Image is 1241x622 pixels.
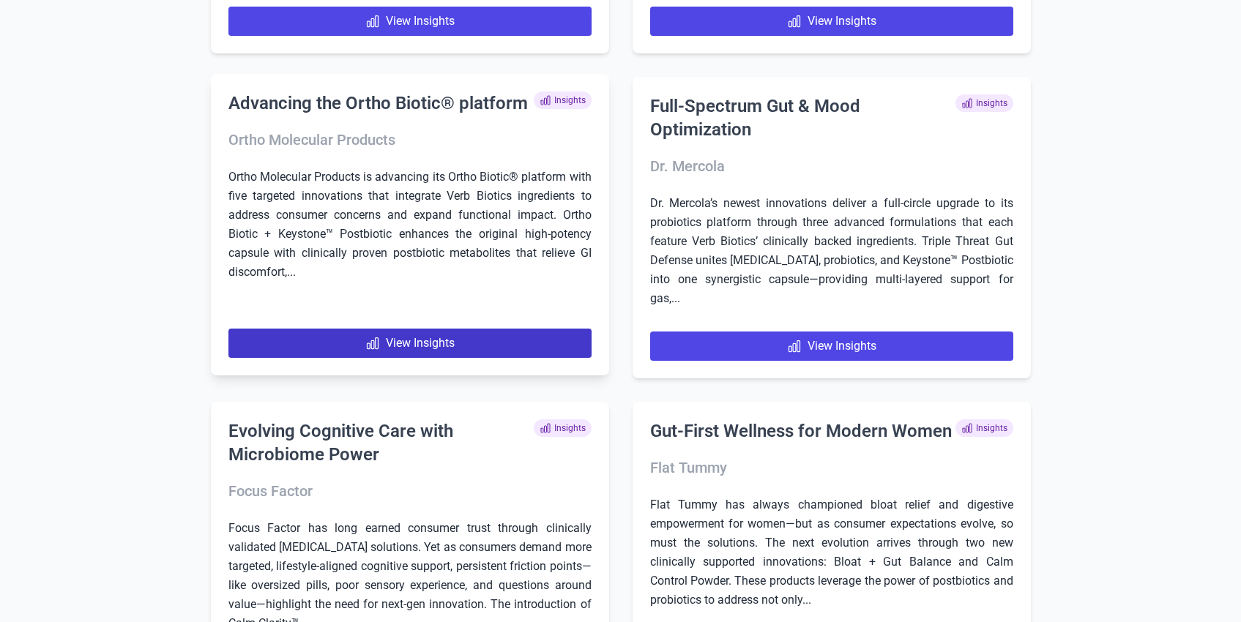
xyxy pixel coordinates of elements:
[650,331,1013,361] a: View Insights
[228,329,592,358] a: View Insights
[650,94,955,141] h2: Full-Spectrum Gut & Mood Optimization
[228,481,592,501] h3: Focus Factor
[650,419,952,443] h2: Gut-First Wellness for Modern Women
[534,419,592,437] span: Insights
[228,168,592,305] p: Ortho Molecular Products is advancing its Ortho Biotic® platform with five targeted innovations t...
[650,194,1013,308] p: Dr. Mercola’s newest innovations deliver a full-circle upgrade to its probiotics platform through...
[650,7,1013,36] a: View Insights
[650,457,1013,478] h3: Flat Tummy
[228,7,592,36] a: View Insights
[955,419,1013,437] span: Insights
[228,130,592,150] h3: Ortho Molecular Products
[228,91,528,115] h2: Advancing the Ortho Biotic® platform
[534,91,592,109] span: Insights
[955,94,1013,112] span: Insights
[650,156,1013,176] h3: Dr. Mercola
[228,419,534,466] h2: Evolving Cognitive Care with Microbiome Power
